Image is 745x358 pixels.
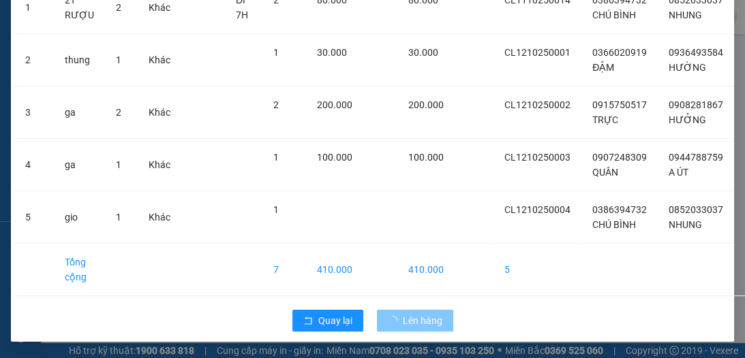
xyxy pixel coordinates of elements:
span: CC [128,71,145,86]
span: 0386394732 [592,204,647,215]
span: 2 [116,107,121,118]
td: Khác [138,139,181,191]
td: 5 [14,191,54,244]
span: loading [388,316,403,325]
td: 4 [14,139,54,191]
span: CL1210250003 [504,152,571,163]
td: Khác [138,86,181,139]
td: ga [54,139,105,191]
td: 5 [493,244,581,296]
span: 1 [273,204,279,215]
td: 3 [14,86,54,139]
span: Nhận: [130,13,163,27]
span: NHUNG [669,10,702,20]
span: 0915750517 [592,99,647,110]
span: Gửi: [12,13,33,27]
td: 410.000 [306,244,363,296]
td: gio [54,191,105,244]
td: thung [54,34,105,86]
span: Quay lại [318,313,352,328]
div: 0386394732 [12,44,121,63]
td: ga [54,86,105,139]
span: 0907248309 [592,152,647,163]
div: Tên hàng: gio ( : 1 ) [12,94,247,111]
span: A ÚT [669,167,688,178]
span: TRỰC [592,114,618,125]
span: 0936493584 [669,47,723,58]
span: HƯỜNG [669,62,706,73]
div: Chợ Lách [12,12,121,28]
span: 2 [116,2,121,13]
span: NHUNG [669,219,702,230]
span: CL1210250004 [504,204,571,215]
td: 2 [14,34,54,86]
div: NHUNG [130,28,247,44]
span: 0944788759 [669,152,723,163]
span: 1 [116,54,121,65]
span: ĐẬM [592,62,614,73]
span: QUÂN [592,167,618,178]
span: SL [112,93,130,112]
span: 200.000 [408,99,444,110]
td: Khác [138,34,181,86]
span: 100.000 [408,152,444,163]
span: HƯỞNG [669,114,706,125]
span: 30.000 [408,47,438,58]
span: 0852033037 [669,204,723,215]
span: 200.000 [317,99,352,110]
span: 1 [116,159,121,170]
td: 410.000 [397,244,455,296]
div: CHÚ BÌNH [12,28,121,44]
span: 1 [116,212,121,223]
td: Tổng cộng [54,244,105,296]
span: Lên hàng [403,313,442,328]
span: 0908281867 [669,99,723,110]
div: Sài Gòn [130,12,247,28]
button: rollbackQuay lại [292,310,363,331]
button: Lên hàng [377,310,453,331]
span: 30.000 [317,47,347,58]
td: Khác [138,191,181,244]
span: 2 [273,99,279,110]
span: CHÚ BÌNH [592,219,636,230]
div: 0852033037 [130,44,247,63]
span: CL1210250001 [504,47,571,58]
span: CL1210250002 [504,99,571,110]
span: 0366020919 [592,47,647,58]
span: 1 [273,152,279,163]
span: CHÚ BÌNH [592,10,636,20]
span: rollback [303,316,313,327]
td: 7 [262,244,306,296]
span: 1 [273,47,279,58]
span: 100.000 [317,152,352,163]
